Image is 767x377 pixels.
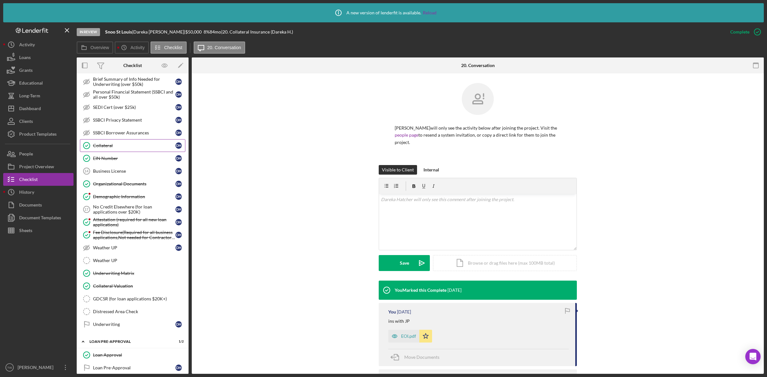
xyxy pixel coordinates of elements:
[19,89,40,104] div: Long-Term
[80,267,185,280] a: Underwriting Matrix
[80,318,185,331] a: UnderwritingDH
[175,117,182,123] div: D H
[164,45,182,50] label: Checklist
[175,79,182,85] div: D H
[175,232,182,238] div: D H
[3,89,74,102] button: Long-Term
[130,45,144,50] label: Activity
[395,124,561,146] p: [PERSON_NAME] will only see the activity below after joining the project. Visit the to resend a s...
[80,126,185,139] a: SSBCI Borrower AssurancesDH
[3,224,74,237] a: Sheets
[395,288,446,293] div: You Marked this Complete
[80,101,185,114] a: SEDI Cert (over $25k)DH
[115,41,149,54] button: Activity
[3,77,74,89] a: Educational
[80,114,185,126] a: SSBCI Privacy StatementDH
[19,173,38,187] div: Checklist
[3,211,74,224] button: Document Templates
[3,38,74,51] a: Activity
[19,160,54,175] div: Project Overview
[80,177,185,190] a: Organizational DocumentsDH
[80,216,185,229] a: Attestation (required for all new loan applications)DH
[423,165,439,175] div: Internal
[80,241,185,254] a: Weather UPDH
[175,130,182,136] div: D H
[175,219,182,225] div: D H
[379,255,430,271] button: Save
[3,51,74,64] a: Loans
[80,254,185,267] a: Weather UP
[19,224,32,238] div: Sheets
[330,5,437,21] div: A new version of lenderfit is available.
[388,309,396,314] div: You
[80,361,185,374] a: Loan Pre-ApprovalDH
[93,130,175,135] div: SSBCI Borrower Assurances
[19,51,31,65] div: Loans
[175,155,182,162] div: D H
[388,349,446,365] button: Move Documents
[93,258,185,263] div: Weather UP
[175,168,182,174] div: D H
[3,102,74,115] button: Dashboard
[172,340,184,343] div: 1 / 2
[175,365,182,371] div: D H
[19,147,33,162] div: People
[93,181,175,186] div: Organizational Documents
[80,280,185,292] a: Collateral Valuation
[93,143,175,148] div: Collateral
[19,64,33,78] div: Grants
[84,207,88,211] tspan: 17
[210,29,221,34] div: 84 mo
[105,29,133,34] div: |
[207,45,241,50] label: 20. Conversation
[80,349,185,361] a: Loan Approval
[420,165,442,175] button: Internal
[80,190,185,203] a: Demographic InformationDH
[3,128,74,140] button: Product Templates
[3,199,74,211] button: Documents
[93,194,175,199] div: Demographic Information
[175,104,182,110] div: D H
[80,292,185,305] a: GDCSR (for loan applications $20K+)
[724,26,764,38] button: Complete
[84,169,89,173] tspan: 14
[93,169,175,174] div: Business License
[175,142,182,149] div: D H
[89,340,168,343] div: LOAN PRE-APPROVAL
[19,102,41,117] div: Dashboard
[447,288,461,293] time: 2025-09-03 19:14
[80,152,185,165] a: EIN NumberDH
[382,165,414,175] div: Visible to Client
[93,245,175,250] div: Weather UP
[93,322,175,327] div: Underwriting
[175,321,182,328] div: D H
[19,38,35,53] div: Activity
[80,165,185,177] a: 14Business LicenseDH
[93,309,185,314] div: Distressed Area Check
[123,63,142,68] div: Checklist
[93,230,175,240] div: Fee Disclosure(Required for all business applications,Not needed for Contractor loans)
[77,41,113,54] button: Overview
[221,29,293,34] div: | 20. Collateral Insurance (Dareka H.)
[133,29,185,34] div: Dareka [PERSON_NAME] |
[80,229,185,241] a: Fee Disclosure(Required for all business applications,Not needed for Contractor loans)DH
[3,361,74,374] button: TW[PERSON_NAME]
[93,77,175,87] div: Brief Summary of Info Needed for Underwriting (over $50k)
[93,283,185,289] div: Collateral Valuation
[423,10,437,15] a: Reload
[379,165,417,175] button: Visible to Client
[175,206,182,213] div: D H
[388,318,410,325] p: ins with JP
[93,296,185,301] div: GDCSR (for loan applications $20K+)
[80,305,185,318] a: Distressed Area Check
[80,203,185,216] a: 17No Credit Elsewhere (for loan applications over $20K)DH
[175,91,182,98] div: D H
[3,173,74,186] button: Checklist
[3,186,74,199] a: History
[3,115,74,128] button: Clients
